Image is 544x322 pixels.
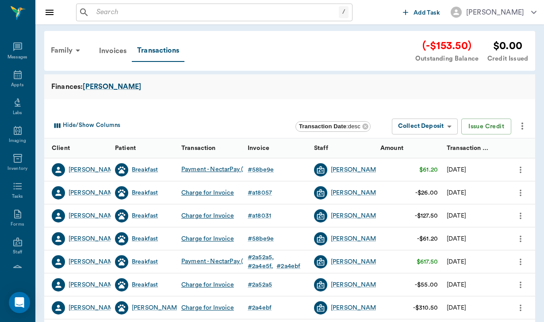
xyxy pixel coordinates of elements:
[248,136,269,161] div: Invoice
[360,142,372,154] button: Sort
[417,257,438,266] div: $617.50
[248,253,274,262] div: # 2a52a5
[447,280,466,289] div: 05/21/25
[132,257,158,266] a: Breakfast
[248,165,277,174] a: #58be9e
[314,136,328,161] div: Staff
[331,257,382,266] a: [PERSON_NAME]
[69,234,119,243] a: [PERSON_NAME]
[419,165,438,174] div: $61.20
[513,162,528,177] button: more
[13,110,22,116] div: Labs
[447,136,490,161] div: Transaction Date
[8,165,27,172] div: Inventory
[513,277,528,292] button: more
[415,211,438,220] div: -$127.50
[299,123,346,130] b: Transaction Date
[161,142,173,154] button: Sort
[398,121,444,131] div: Collect Deposit
[310,138,376,158] div: Staff
[447,188,466,197] div: 08/13/25
[521,142,533,154] button: Sort
[94,40,132,61] a: Invoices
[447,234,466,243] div: 07/15/25
[181,211,234,220] div: Charge for Invoice
[248,211,271,220] div: # a18031
[132,165,158,174] a: Breakfast
[41,4,58,21] button: Close drawer
[44,138,111,158] div: Client
[276,262,304,271] a: #2a4ebf
[111,138,177,158] div: Patient
[331,280,382,289] a: [PERSON_NAME]
[299,123,360,130] span: : desc
[331,165,382,174] a: [PERSON_NAME]
[331,211,382,220] a: [PERSON_NAME]
[513,254,528,269] button: more
[294,142,306,154] button: Sort
[9,138,26,144] div: Imaging
[426,142,439,154] button: Sort
[132,40,184,62] a: Transactions
[69,211,119,220] a: [PERSON_NAME]
[513,208,528,223] button: more
[51,81,83,92] span: Finances:
[69,303,119,312] div: [PERSON_NAME]
[415,54,479,64] div: Outstanding Balance
[12,193,23,200] div: Tasks
[95,142,107,154] button: Sort
[248,262,273,271] div: # 2a4e5f
[69,257,119,266] a: [PERSON_NAME]
[132,188,158,197] a: Breakfast
[276,262,300,271] div: # 2a4ebf
[447,257,466,266] div: 05/28/25
[132,303,183,312] div: [PERSON_NAME]
[513,231,528,246] button: more
[447,303,466,312] div: 05/15/25
[52,136,70,161] div: Client
[132,280,158,289] a: Breakfast
[331,303,382,312] a: [PERSON_NAME]
[515,119,530,134] button: more
[69,188,119,197] a: [PERSON_NAME]
[11,82,23,88] div: Appts
[8,54,28,61] div: Messages
[447,165,466,174] div: 08/15/25
[417,234,438,243] div: -$61.20
[248,262,276,271] a: #2a4e5f
[248,165,274,174] div: # 58be9e
[83,81,141,92] a: [PERSON_NAME]
[295,121,371,132] div: Transaction Date:desc
[181,255,326,268] div: Payment - NectarPay (Mastercard ending in 0690)
[331,234,382,243] a: [PERSON_NAME]
[415,188,438,197] div: -$26.00
[331,188,382,197] a: [PERSON_NAME]
[248,188,276,197] a: #a18057
[513,300,528,315] button: more
[444,4,544,20] button: [PERSON_NAME]
[13,249,22,256] div: Staff
[487,38,528,54] div: $0.00
[248,280,276,289] a: #2a52a5
[181,188,234,197] div: Charge for Invoice
[50,119,123,133] button: Select columns
[69,165,119,174] a: [PERSON_NAME]
[415,280,438,289] div: -$55.00
[248,234,277,243] a: #58be9e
